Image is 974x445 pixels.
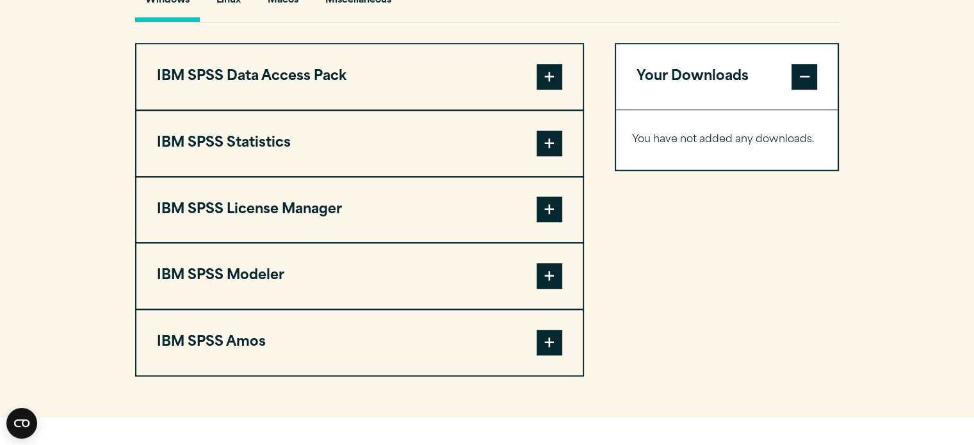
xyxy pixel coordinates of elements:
[136,243,583,309] button: IBM SPSS Modeler
[6,408,37,439] button: Open CMP widget
[136,177,583,243] button: IBM SPSS License Manager
[136,44,583,109] button: IBM SPSS Data Access Pack
[616,44,838,109] button: Your Downloads
[632,131,822,149] p: You have not added any downloads.
[136,310,583,375] button: IBM SPSS Amos
[616,109,838,170] div: Your Downloads
[136,111,583,176] button: IBM SPSS Statistics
